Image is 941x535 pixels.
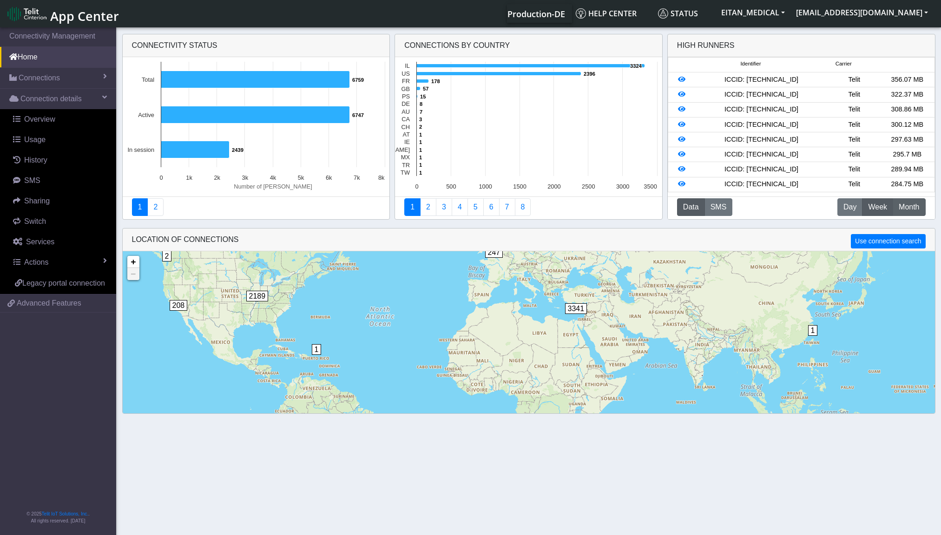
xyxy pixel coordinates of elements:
[584,71,595,77] text: 2396
[404,198,653,216] nav: Summary paging
[881,135,934,145] div: 297.63 MB
[17,298,81,309] span: Advanced Features
[881,179,934,189] div: 284.75 MB
[186,174,192,181] text: 1k
[214,174,220,181] text: 2k
[479,183,492,190] text: 1000
[297,174,304,181] text: 5k
[881,75,934,85] div: 356.07 MB
[170,300,188,311] span: 208
[431,78,440,84] text: 178
[483,198,500,216] a: 14 Days Trend
[401,85,410,92] text: GB
[467,198,484,216] a: Usage by Carrier
[843,202,856,213] span: Day
[403,131,410,138] text: AT
[132,198,381,216] nav: Summary paging
[415,183,419,190] text: 0
[405,62,410,69] text: IL
[828,90,881,100] div: Telit
[828,104,881,115] div: Telit
[404,198,421,216] a: Connections By Country
[401,154,410,161] text: MX
[312,344,321,372] div: 1
[24,197,50,205] span: Sharing
[881,120,934,130] div: 300.12 MB
[420,94,426,99] text: 15
[695,164,828,175] div: ICCID: [TECHNICAL_ID]
[242,174,248,181] text: 3k
[404,138,410,145] text: IE
[485,247,503,258] span: 247
[378,174,384,181] text: 8k
[582,183,595,190] text: 2500
[576,8,586,19] img: knowledge.svg
[828,120,881,130] div: Telit
[507,8,565,20] span: Production-DE
[354,174,360,181] text: 7k
[20,93,82,104] span: Connection details
[677,40,735,51] div: High Runners
[127,268,139,280] a: Zoom out
[828,164,881,175] div: Telit
[419,132,422,137] text: 1
[499,198,515,216] a: Zero Session
[127,256,139,268] a: Zoom in
[419,155,422,160] text: 1
[808,325,818,336] span: 1
[654,4,716,23] a: Status
[246,291,269,301] span: 2189
[740,60,761,68] span: Identifier
[515,198,531,216] a: Not Connected for 30 days
[123,34,390,57] div: Connectivity status
[24,156,47,164] span: History
[4,211,116,232] a: Switch
[695,150,828,160] div: ICCID: [TECHNICAL_ID]
[325,174,332,181] text: 6k
[420,198,436,216] a: Carrier
[881,164,934,175] div: 289.94 MB
[7,4,118,24] a: App Center
[868,202,887,213] span: Week
[147,198,164,216] a: Deployment status
[547,183,560,190] text: 2000
[4,170,116,191] a: SMS
[138,111,154,118] text: Active
[159,174,163,181] text: 0
[828,179,881,189] div: Telit
[42,511,88,516] a: Telit IoT Solutions, Inc.
[695,120,828,130] div: ICCID: [TECHNICAL_ID]
[270,174,276,181] text: 4k
[828,150,881,160] div: Telit
[19,72,60,84] span: Connections
[4,232,116,252] a: Services
[234,183,312,190] text: Number of [PERSON_NAME]
[401,100,410,107] text: DE
[4,109,116,130] a: Overview
[141,76,154,83] text: Total
[862,198,893,216] button: Week
[352,112,364,118] text: 6747
[828,75,881,85] div: Telit
[4,252,116,273] a: Actions
[446,183,456,190] text: 500
[716,4,790,21] button: EITAN_MEDICAL
[419,117,422,122] text: 3
[132,198,148,216] a: Connectivity status
[572,4,654,23] a: Help center
[695,179,828,189] div: ICCID: [TECHNICAL_ID]
[695,104,828,115] div: ICCID: [TECHNICAL_ID]
[312,344,322,355] span: 1
[7,7,46,21] img: logo-telit-cinterion-gw-new.png
[899,202,919,213] span: Month
[695,135,828,145] div: ICCID: [TECHNICAL_ID]
[123,228,935,251] div: LOCATION OF CONNECTIONS
[401,169,410,176] text: TW
[695,90,828,100] div: ICCID: [TECHNICAL_ID]
[423,86,428,91] text: 57
[24,136,46,144] span: Usage
[436,198,452,216] a: Usage per Country
[402,93,410,100] text: PS
[127,146,154,153] text: In session
[419,170,422,176] text: 1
